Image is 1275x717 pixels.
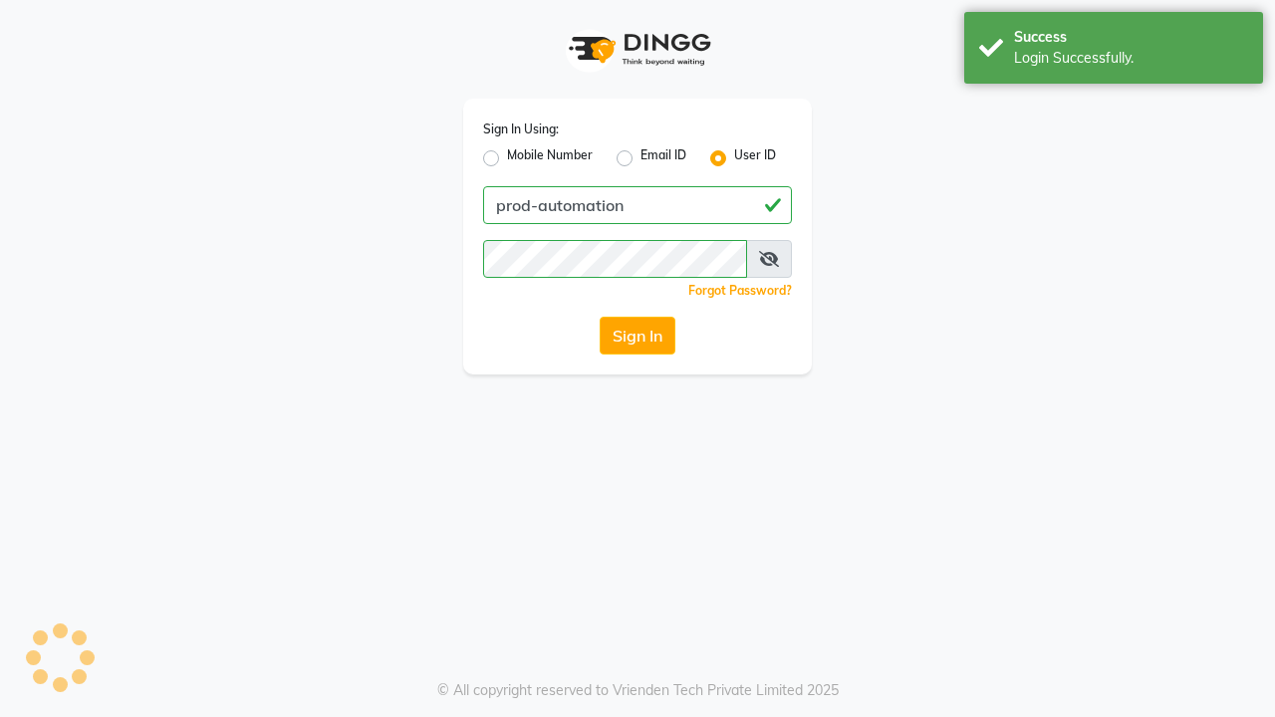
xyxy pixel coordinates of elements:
[688,283,792,298] a: Forgot Password?
[483,240,747,278] input: Username
[483,120,559,138] label: Sign In Using:
[483,186,792,224] input: Username
[734,146,776,170] label: User ID
[558,20,717,79] img: logo1.svg
[600,317,675,355] button: Sign In
[507,146,593,170] label: Mobile Number
[640,146,686,170] label: Email ID
[1014,27,1248,48] div: Success
[1014,48,1248,69] div: Login Successfully.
